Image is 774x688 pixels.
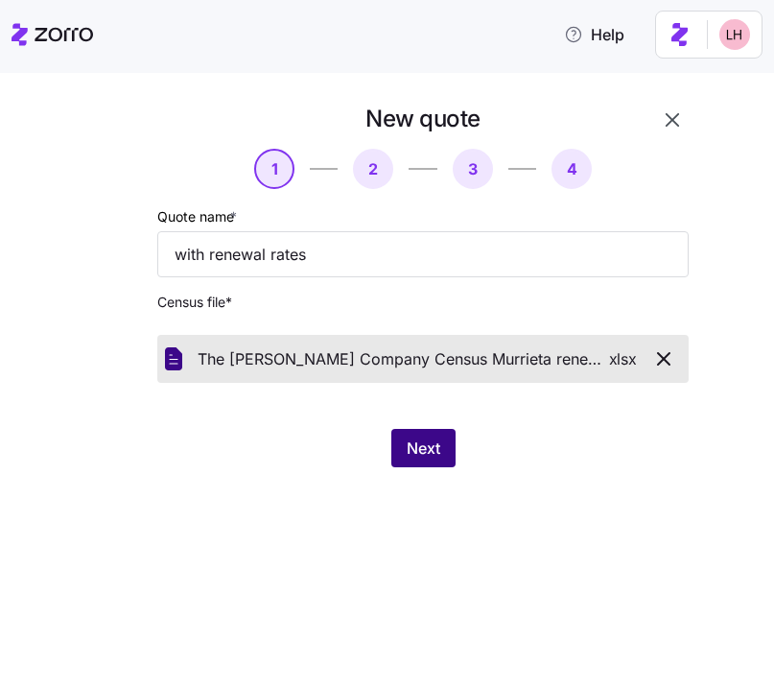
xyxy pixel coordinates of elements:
[407,437,440,460] span: Next
[564,23,624,46] span: Help
[453,149,493,189] button: 3
[254,149,294,189] button: 1
[391,429,456,467] button: Next
[157,293,689,312] span: Census file *
[353,149,393,189] button: 2
[198,347,609,371] span: The [PERSON_NAME] Company Census Murrieta renewal rates.
[719,19,750,50] img: 8ac9784bd0c5ae1e7e1202a2aac67deb
[551,149,592,189] button: 4
[157,231,689,277] input: Quote name
[157,206,241,227] label: Quote name
[365,104,481,133] h1: New quote
[549,15,640,54] button: Help
[609,347,637,371] span: xlsx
